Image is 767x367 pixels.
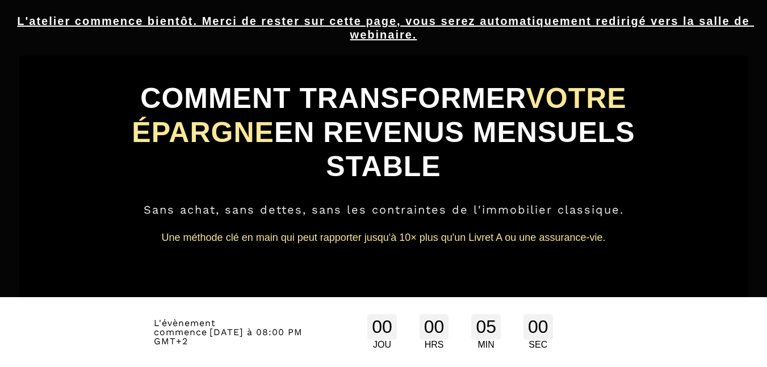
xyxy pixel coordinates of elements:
[420,340,449,350] div: HRS
[471,314,501,340] div: 05
[154,327,303,347] span: [DATE] à 08:00 PM GMT+2
[144,203,624,216] span: Sans achat, sans dettes, sans les contraintes de l'immobilier classique.
[367,340,397,350] div: JOU
[17,15,754,41] u: L'atelier commence bientôt. Merci de rester sur cette page, vous serez automatiquement redirigé v...
[154,318,216,337] span: L'évènement commence
[162,232,606,243] span: Une méthode clé en main qui peut rapporter jusqu'à 10× plus qu'un Livret A ou une assurance-vie.
[420,314,449,340] div: 00
[471,340,501,350] div: MIN
[523,314,553,340] div: 00
[116,76,651,189] h1: COMMENT TRANSFORMER EN REVENUS MENSUELS STABLE
[367,314,397,340] div: 00
[523,340,553,350] div: SEC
